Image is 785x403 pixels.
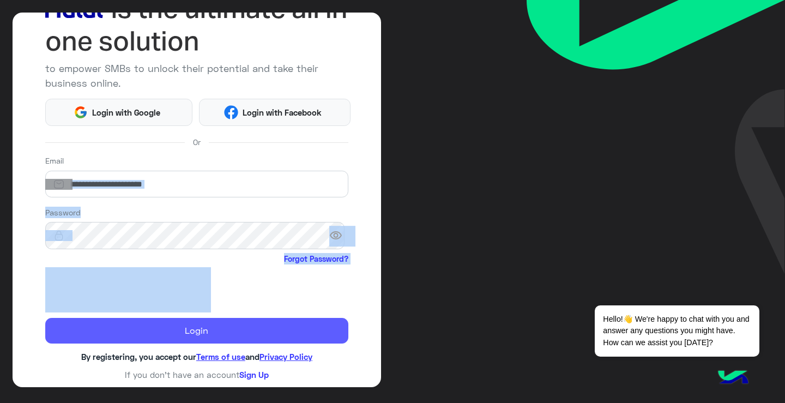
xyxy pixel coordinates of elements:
[81,352,196,362] span: By registering, you accept our
[245,352,259,362] span: and
[45,318,349,344] button: Login
[224,105,239,120] img: Facebook
[193,136,201,148] span: Or
[239,370,269,380] a: Sign Up
[199,99,351,126] button: Login with Facebook
[45,230,73,241] img: lock
[259,352,312,362] a: Privacy Policy
[238,106,325,119] span: Login with Facebook
[595,305,759,357] span: Hello!👋 We're happy to chat with you and answer any questions you might have. How can we assist y...
[45,267,211,310] iframe: reCAPTCHA
[88,106,164,119] span: Login with Google
[329,226,349,245] span: visibility
[45,155,64,166] label: Email
[714,359,752,398] img: hulul-logo.png
[196,352,245,362] a: Terms of use
[45,370,349,380] h6: If you don’t have an account
[45,61,349,91] p: to empower SMBs to unlock their potential and take their business online.
[284,253,348,264] a: Forgot Password?
[74,105,88,120] img: Google
[45,179,73,190] img: email
[45,99,193,126] button: Login with Google
[45,207,81,218] label: Password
